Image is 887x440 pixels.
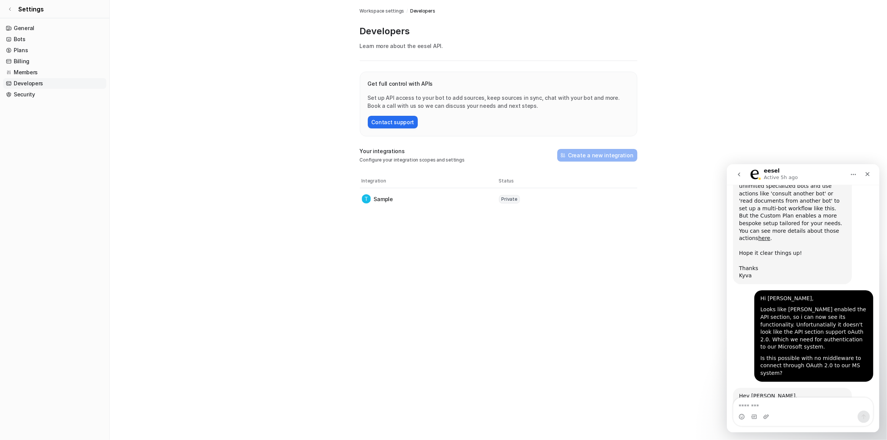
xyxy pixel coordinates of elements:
textarea: Message… [6,234,146,246]
a: Developers [410,8,435,14]
button: Upload attachment [36,250,42,256]
div: Hey [PERSON_NAME], ​ [12,228,119,243]
a: Plans [3,45,106,56]
button: Contact support [368,116,418,128]
button: Create a new integration [557,149,637,162]
div: eesel says… [6,224,146,317]
p: Your integrations [360,147,465,155]
p: Set up API access to your bot to add sources, keep sources in sync, chat with your bot and more. ... [368,94,629,110]
button: Emoji picker [12,250,18,256]
th: Integration [361,177,499,185]
p: Developers [360,25,637,37]
span: / [406,8,408,14]
a: Bots [3,34,106,45]
h2: Create a new integration [568,151,633,159]
p: Get full control with APIs [368,80,629,88]
button: Gif picker [24,250,30,256]
th: Status [499,177,636,185]
a: Developers [3,78,106,89]
iframe: Intercom live chat [727,164,879,432]
span: Settings [18,5,44,14]
a: Billing [3,56,106,67]
button: Send a message… [131,246,143,259]
p: Configure your integration scopes and settings [360,157,465,163]
a: Security [3,89,106,100]
span: Learn more about the . [360,43,443,49]
div: Hey [PERSON_NAME],​ [6,224,125,300]
p: Sample [374,195,393,203]
span: Private [499,195,520,203]
a: General [3,23,106,34]
a: Members [3,67,106,78]
a: Workspace settings [360,8,404,14]
a: eesel API [417,43,441,49]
